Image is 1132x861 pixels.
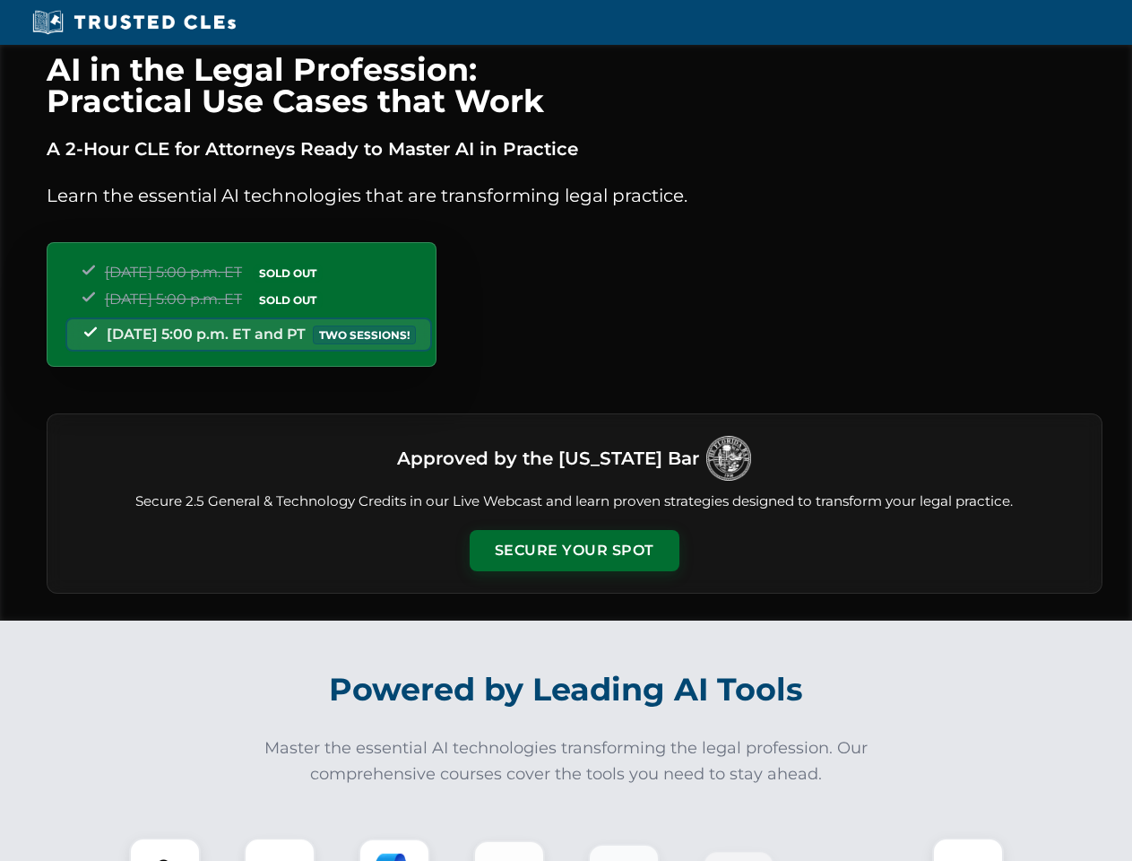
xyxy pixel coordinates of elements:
span: [DATE] 5:00 p.m. ET [105,291,242,308]
button: Secure Your Spot [470,530,679,571]
h3: Approved by the [US_STATE] Bar [397,442,699,474]
p: A 2-Hour CLE for Attorneys Ready to Master AI in Practice [47,135,1102,163]
p: Learn the essential AI technologies that are transforming legal practice. [47,181,1102,210]
span: [DATE] 5:00 p.m. ET [105,264,242,281]
h1: AI in the Legal Profession: Practical Use Cases that Work [47,54,1102,117]
h2: Powered by Leading AI Tools [70,658,1063,721]
img: Logo [706,436,751,481]
p: Master the essential AI technologies transforming the legal profession. Our comprehensive courses... [253,735,880,787]
span: SOLD OUT [253,291,323,309]
span: SOLD OUT [253,264,323,283]
p: Secure 2.5 General & Technology Credits in our Live Webcast and learn proven strategies designed ... [69,491,1080,512]
img: Trusted CLEs [27,9,241,36]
